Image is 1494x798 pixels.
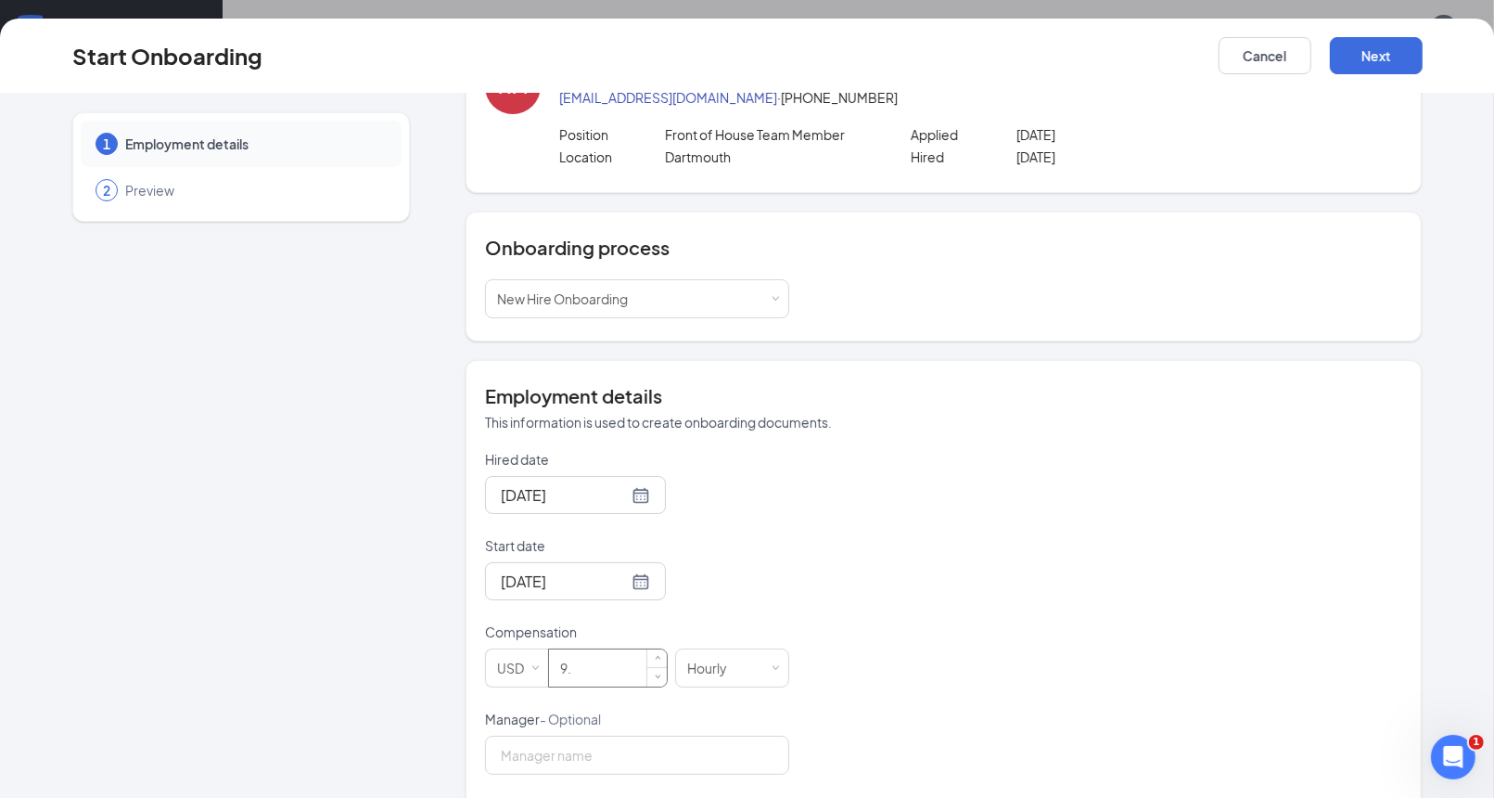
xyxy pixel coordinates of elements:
p: Dartmouth [665,148,875,166]
span: Decrease Value [647,667,667,686]
span: Employment details [125,135,383,153]
button: Next [1330,37,1423,74]
p: [DATE] [1016,148,1227,166]
input: Manager name [485,736,789,775]
input: Aug 26, 2025 [501,483,628,507]
span: Preview [125,181,383,199]
a: [EMAIL_ADDRESS][DOMAIN_NAME] [559,89,777,106]
h4: Employment details [485,383,1402,409]
h4: Onboarding process [485,235,1402,261]
span: - Optional [540,711,601,727]
p: · [PHONE_NUMBER] [559,88,1402,107]
p: Front of House Team Member [665,125,875,144]
span: 2 [103,181,110,199]
p: Hired date [485,450,789,469]
p: Compensation [485,623,789,641]
p: Manager [485,710,789,728]
span: 1 [1469,735,1484,750]
p: This information is used to create onboarding documents. [485,413,1402,431]
h3: Start Onboarding [72,40,262,71]
p: Position [559,125,665,144]
input: Amount [549,650,667,687]
div: [object Object] [497,280,641,317]
p: Start date [485,536,789,555]
div: Hourly [687,650,740,687]
p: Location [559,148,665,166]
button: Cancel [1219,37,1311,74]
p: Hired [911,148,1016,166]
div: USD [497,650,537,687]
span: New Hire Onboarding [497,290,628,307]
p: [DATE] [1016,125,1227,144]
p: Applied [911,125,1016,144]
span: 1 [103,135,110,153]
input: Sep 8, 2025 [501,570,628,593]
span: Increase Value [647,650,667,668]
iframe: Intercom live chat [1431,735,1475,779]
